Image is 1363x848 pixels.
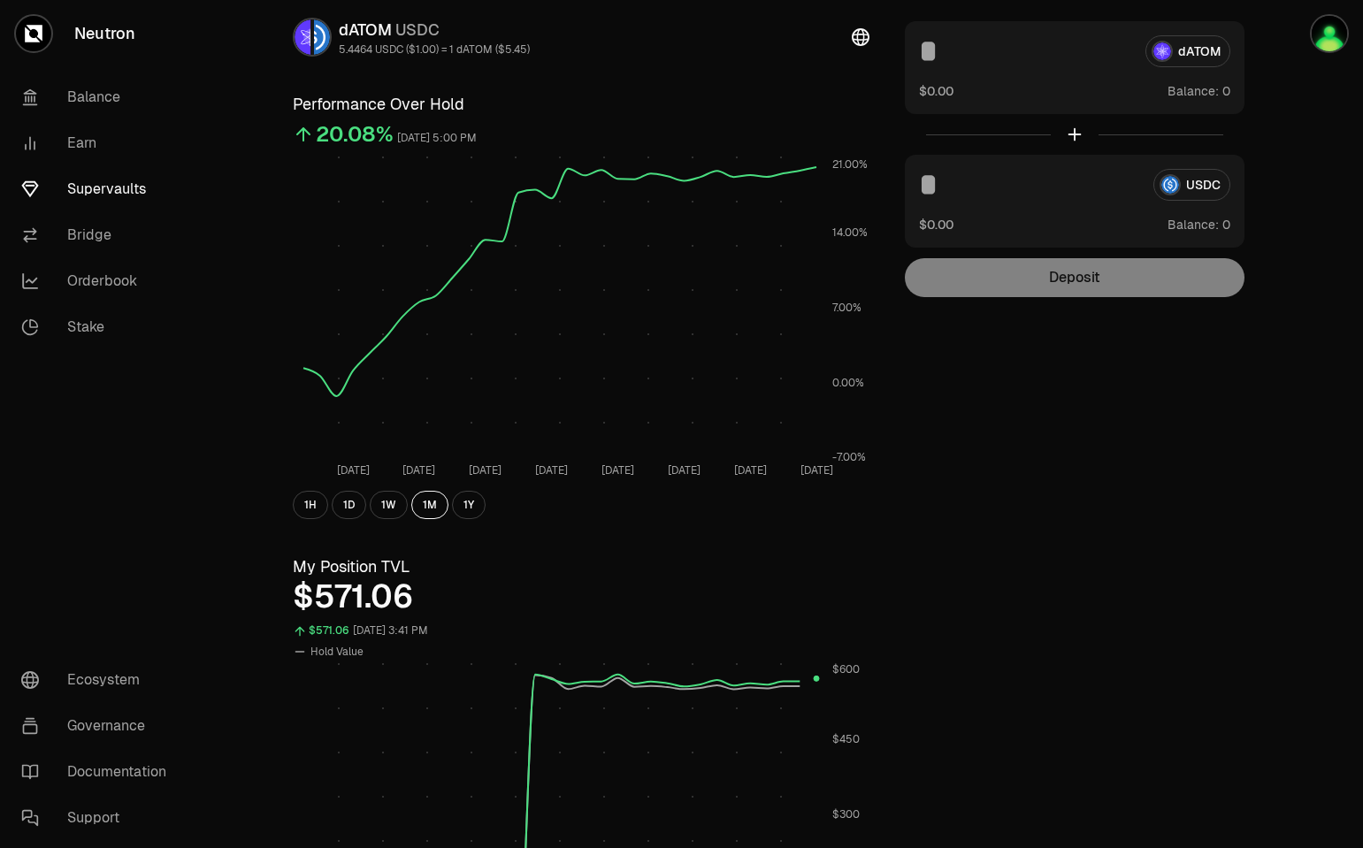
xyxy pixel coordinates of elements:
div: [DATE] 3:41 PM [353,621,428,641]
button: $0.00 [919,81,953,100]
h3: Performance Over Hold [293,92,869,117]
h3: My Position TVL [293,554,869,579]
a: Ecosystem [7,657,191,703]
span: Balance: [1168,82,1219,100]
div: dATOM [339,18,530,42]
tspan: $300 [832,807,860,821]
tspan: [DATE] [733,463,766,477]
div: 20.08% [316,120,394,149]
a: Balance [7,74,191,120]
div: 5.4464 USDC ($1.00) = 1 dATOM ($5.45) [339,42,530,57]
a: Documentation [7,749,191,795]
a: Governance [7,703,191,749]
a: Stake [7,304,191,350]
tspan: [DATE] [402,463,435,477]
tspan: [DATE] [667,463,700,477]
button: 1M [411,491,448,519]
tspan: [DATE] [601,463,633,477]
button: 1W [370,491,408,519]
div: $571.06 [309,621,349,641]
img: USDC Logo [314,19,330,55]
tspan: 14.00% [832,225,868,240]
button: 1D [332,491,366,519]
a: Bridge [7,212,191,258]
tspan: $450 [832,732,860,746]
tspan: [DATE] [535,463,568,477]
span: USDC [395,19,440,40]
a: Orderbook [7,258,191,304]
span: Hold Value [310,645,364,659]
tspan: $600 [832,662,860,676]
img: dATOM Logo [295,19,310,55]
img: OG Cosmos [1312,16,1347,51]
tspan: 0.00% [832,376,864,390]
div: $571.06 [293,579,869,615]
a: Earn [7,120,191,166]
div: [DATE] 5:00 PM [397,128,477,149]
tspan: 21.00% [832,157,868,172]
tspan: -7.00% [832,450,866,464]
tspan: 7.00% [832,301,861,315]
span: Balance: [1168,216,1219,233]
button: 1H [293,491,328,519]
button: $0.00 [919,215,953,233]
button: 1Y [452,491,486,519]
a: Supervaults [7,166,191,212]
tspan: [DATE] [800,463,832,477]
a: Support [7,795,191,841]
tspan: [DATE] [469,463,502,477]
tspan: [DATE] [336,463,369,477]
